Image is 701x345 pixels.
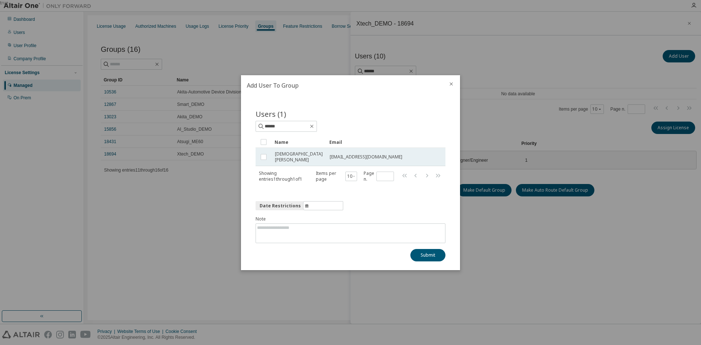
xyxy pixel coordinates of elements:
span: Showing entries 1 through 1 of 1 [259,170,302,182]
button: information [256,201,343,210]
h2: Add User To Group [241,75,443,96]
label: Note [256,216,445,222]
div: Email [329,136,433,148]
button: close [448,81,454,87]
span: [DEMOGRAPHIC_DATA][PERSON_NAME] [275,151,323,163]
span: Date Restrictions [260,203,301,208]
span: Page n. [364,170,394,182]
div: Name [275,136,323,148]
span: Items per page [316,170,357,182]
button: Submit [410,249,445,261]
span: Users (1) [256,109,286,119]
span: [EMAIL_ADDRESS][DOMAIN_NAME] [330,154,402,160]
button: 10 [347,173,356,179]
